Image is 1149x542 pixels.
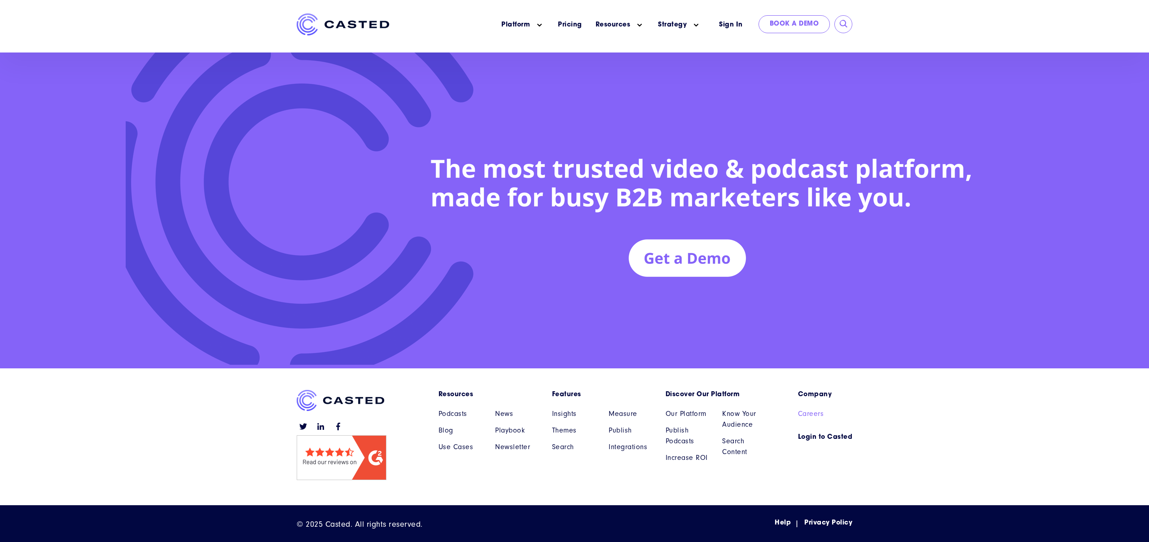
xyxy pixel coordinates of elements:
a: Newsletter [495,441,539,452]
a: Publish [609,425,652,436]
a: Platform [501,20,530,30]
img: Casted_Logo_Horizontal_FullColor_PUR_BLUE [297,390,384,411]
a: Know Your Audience [722,408,766,430]
a: Use Cases [439,441,482,452]
nav: Main menu [403,13,708,36]
a: Our Platform [666,408,709,419]
a: Features [552,390,652,399]
img: Casted_Logo_Horizontal_FullColor_PUR_BLUE [297,13,389,35]
a: Sign In [708,15,754,35]
a: Themes [552,425,596,436]
img: Read Casted reviews on G2 [297,435,386,480]
a: Book a Demo [759,15,830,33]
img: DEMO_CTA_BOTTOM-1 [126,33,1023,365]
a: Integrations [609,441,652,452]
a: Read reviews of Casted on G2 [297,473,386,482]
a: Increase ROI [666,452,709,463]
a: Insights [552,408,596,419]
a: Search Content [722,436,766,457]
a: Playbook [495,425,539,436]
a: Search [552,441,596,452]
a: Company [798,390,853,399]
a: Podcasts [439,408,482,419]
a: Resources [439,390,539,399]
a: Measure [609,408,652,419]
a: Login to Casted [798,433,853,442]
a: Careers [798,408,853,419]
div: Navigation Menu [775,518,852,528]
a: Resources [596,20,631,30]
nav: Main menu [798,390,853,442]
a: Pricing [558,20,582,30]
nav: Main menu [439,390,766,479]
a: News [495,408,539,419]
a: Discover Our Platform [666,390,766,399]
a: Help [775,518,791,528]
p: © 2025 Casted. All rights reserved. [297,518,423,530]
input: Submit [839,20,848,29]
a: Strategy [658,20,687,30]
a: Privacy Policy [804,518,852,528]
a: Blog [439,425,482,436]
a: Publish Podcasts [666,425,709,446]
